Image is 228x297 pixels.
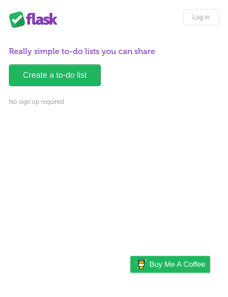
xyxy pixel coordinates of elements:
[9,64,101,86] a: Create a to-do list
[135,256,147,272] img: Buy me a coffee
[149,256,206,272] span: Buy me a coffee
[9,45,219,58] h1: Really simple to-do lists you can share
[9,97,219,107] p: No sign up required
[9,11,63,27] div: Flask Lists
[183,9,219,25] a: Log in
[130,256,210,273] a: Buy me a coffee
